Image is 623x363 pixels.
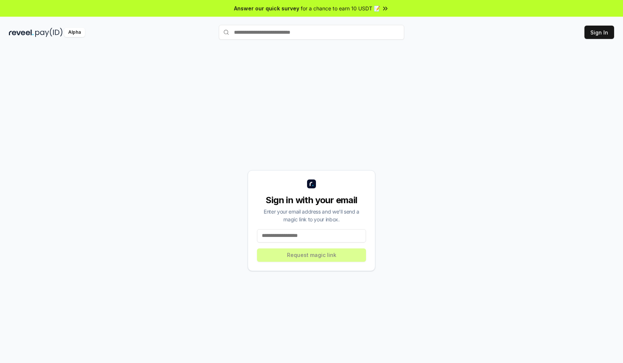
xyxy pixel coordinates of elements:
[257,194,366,206] div: Sign in with your email
[9,28,34,37] img: reveel_dark
[584,26,614,39] button: Sign In
[301,4,380,12] span: for a chance to earn 10 USDT 📝
[234,4,299,12] span: Answer our quick survey
[64,28,85,37] div: Alpha
[257,208,366,223] div: Enter your email address and we’ll send a magic link to your inbox.
[307,179,316,188] img: logo_small
[35,28,63,37] img: pay_id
